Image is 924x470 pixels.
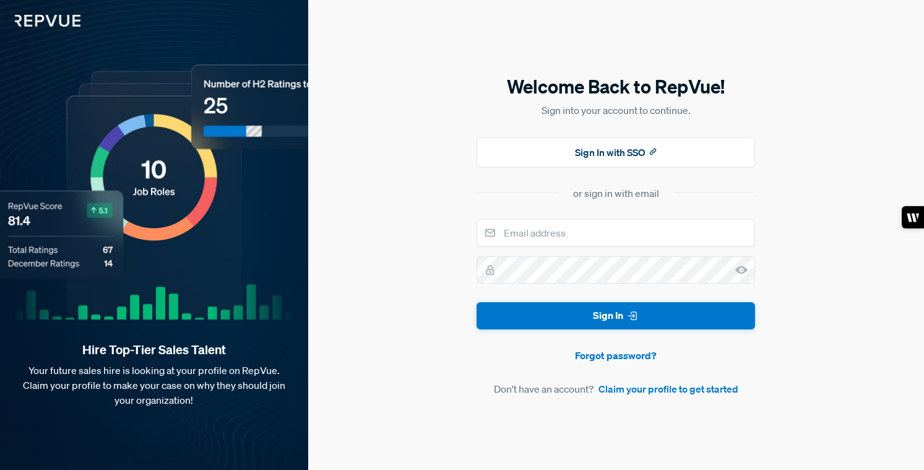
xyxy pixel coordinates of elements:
[20,363,288,407] p: Your future sales hire is looking at your profile on RepVue. Claim your profile to make your case...
[477,348,755,363] a: Forgot password?
[477,219,755,246] input: Email address
[477,137,755,167] button: Sign In with SSO
[477,74,755,100] h5: Welcome Back to RepVue!
[573,186,659,201] div: or sign in with email
[598,381,738,396] a: Claim your profile to get started
[477,381,755,396] article: Don't have an account?
[20,342,288,358] strong: Hire Top-Tier Sales Talent
[477,302,755,330] button: Sign In
[477,103,755,118] p: Sign into your account to continue.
